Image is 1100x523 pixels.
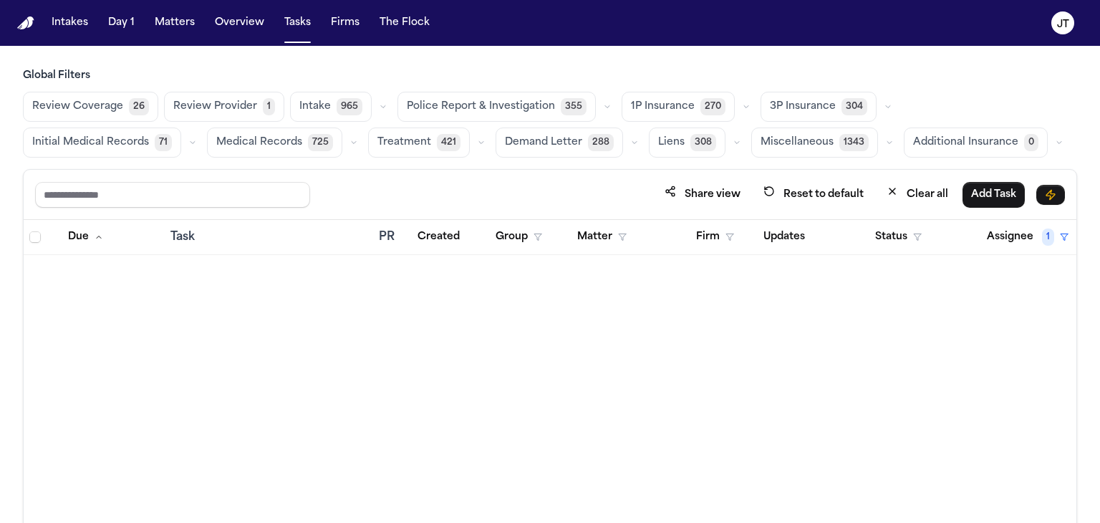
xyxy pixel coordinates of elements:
[878,181,957,208] button: Clear all
[658,135,685,150] span: Liens
[755,224,814,250] button: Updates
[1036,185,1065,205] button: Immediate Task
[409,224,468,250] button: Created
[649,128,725,158] button: Liens308
[561,98,587,115] span: 355
[569,224,635,250] button: Matter
[46,10,94,36] button: Intakes
[29,231,41,243] span: Select all
[690,134,716,151] span: 308
[23,92,158,122] button: Review Coverage26
[337,98,362,115] span: 965
[397,92,596,122] button: Police Report & Investigation355
[368,128,470,158] button: Treatment421
[17,16,34,30] img: Finch Logo
[290,92,372,122] button: Intake965
[904,128,1048,158] button: Additional Insurance0
[379,229,397,246] div: PR
[913,135,1018,150] span: Additional Insurance
[279,10,317,36] button: Tasks
[23,128,181,158] button: Initial Medical Records71
[839,134,869,151] span: 1343
[841,98,867,115] span: 304
[656,181,749,208] button: Share view
[867,224,930,250] button: Status
[59,224,112,250] button: Due
[23,69,1077,83] h3: Global Filters
[700,98,725,115] span: 270
[505,135,582,150] span: Demand Letter
[761,92,877,122] button: 3P Insurance304
[325,10,365,36] button: Firms
[377,135,431,150] span: Treatment
[173,100,257,114] span: Review Provider
[1042,229,1054,246] span: 1
[588,134,614,151] span: 288
[374,10,435,36] button: The Flock
[17,16,34,30] a: Home
[487,224,551,250] button: Group
[407,100,555,114] span: Police Report & Investigation
[209,10,270,36] button: Overview
[1024,134,1038,151] span: 0
[751,128,878,158] button: Miscellaneous1343
[1057,19,1069,29] text: JT
[299,100,331,114] span: Intake
[622,92,735,122] button: 1P Insurance270
[962,182,1025,208] button: Add Task
[496,128,623,158] button: Demand Letter288
[263,98,275,115] span: 1
[129,98,149,115] span: 26
[155,134,172,151] span: 71
[207,128,342,158] button: Medical Records725
[755,181,872,208] button: Reset to default
[102,10,140,36] button: Day 1
[631,100,695,114] span: 1P Insurance
[216,135,302,150] span: Medical Records
[770,100,836,114] span: 3P Insurance
[149,10,201,36] button: Matters
[761,135,834,150] span: Miscellaneous
[32,135,149,150] span: Initial Medical Records
[170,229,367,246] div: Task
[308,134,333,151] span: 725
[437,134,460,151] span: 421
[687,224,743,250] button: Firm
[32,100,123,114] span: Review Coverage
[164,92,284,122] button: Review Provider1
[978,224,1077,250] button: Assignee1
